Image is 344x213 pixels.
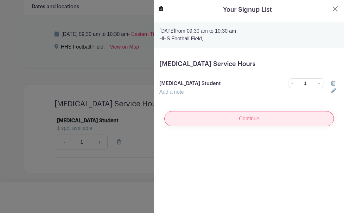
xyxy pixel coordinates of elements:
p: HHS Football Field, [159,35,339,43]
strong: [DATE] [159,29,175,34]
input: Continue [164,111,334,126]
a: + [315,78,323,88]
h5: Your Signup List [223,5,272,15]
a: - [289,78,296,88]
button: Close [331,5,339,13]
h5: [MEDICAL_DATA] Service Hours [159,60,339,68]
p: from 09:30 am to 10:30 am [159,27,339,35]
a: Add a note [159,89,184,95]
p: [MEDICAL_DATA] Student [159,80,261,87]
